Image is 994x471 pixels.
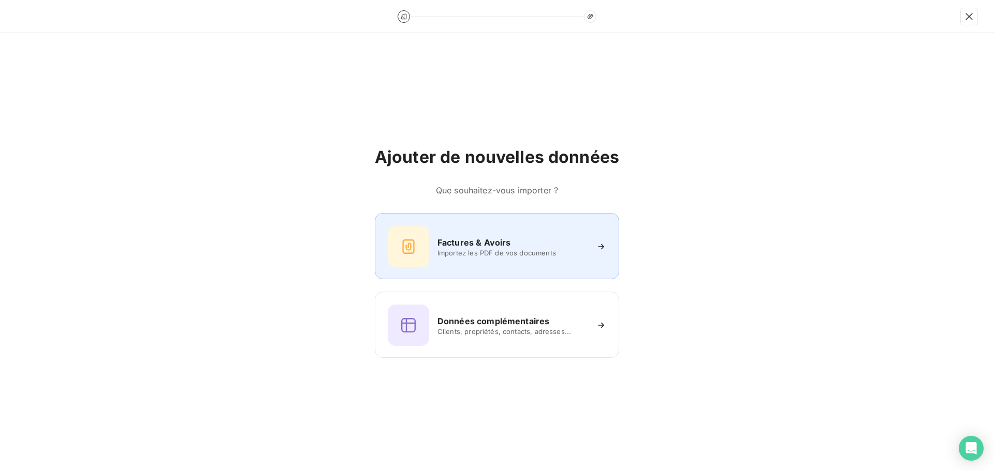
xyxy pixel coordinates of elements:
[959,436,984,461] div: Open Intercom Messenger
[437,249,588,257] span: Importez les PDF de vos documents
[437,315,549,327] h6: Données complémentaires
[375,147,619,168] h2: Ajouter de nouvelles données
[375,184,619,196] h6: Que souhaitez-vous importer ?
[437,327,588,336] span: Clients, propriétés, contacts, adresses...
[437,236,511,249] h6: Factures & Avoirs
